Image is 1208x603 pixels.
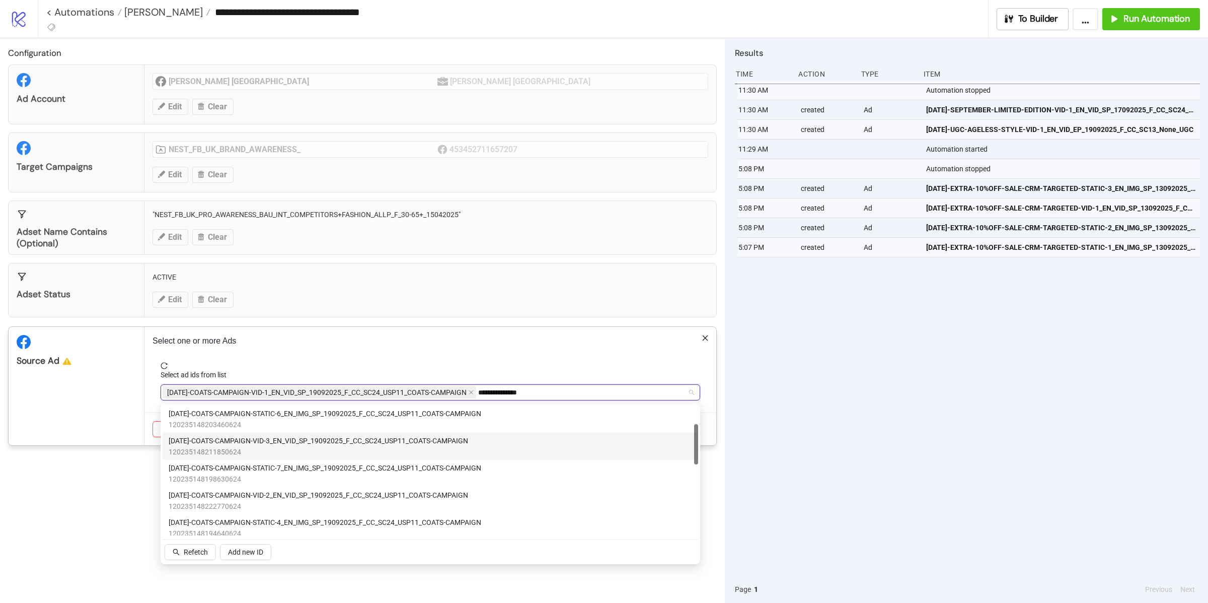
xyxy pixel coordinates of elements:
[161,369,233,380] label: Select ad ids from list
[737,198,793,218] div: 5:08 PM
[926,179,1195,198] a: [DATE]-EXTRA-10%OFF-SALE-CRM-TARGETED-STATIC-3_EN_IMG_SP_13092025_F_CC_SC1_USP1_SALE-CRM
[800,218,855,237] div: created
[163,386,476,398] span: AD301-COATS-CAMPAIGN-VID-1_EN_VID_SP_19092025_F_CC_SC24_USP11_COATS-CAMPAIGN
[800,100,855,119] div: created
[925,81,1202,100] div: Automation stopped
[923,64,1200,84] div: Item
[737,100,793,119] div: 11:30 AM
[184,548,208,556] span: Refetch
[167,387,467,398] span: [DATE]-COATS-CAMPAIGN-VID-1_EN_VID_SP_19092025_F_CC_SC24_USP11_COATS-CAMPAIGN
[863,120,918,139] div: Ad
[926,242,1195,253] span: [DATE]-EXTRA-10%OFF-SALE-CRM-TARGETED-STATIC-1_EN_IMG_SP_13092025_F_CC_SC1_USP1_SALE-CRM
[863,238,918,257] div: Ad
[169,517,481,528] span: [DATE]-COATS-CAMPAIGN-STATIC-4_EN_IMG_SP_19092025_F_CC_SC24_USP11_COATS-CAMPAIGN
[469,390,474,395] span: close
[228,548,263,556] span: Add new ID
[737,179,793,198] div: 5:08 PM
[926,203,1195,214] span: [DATE]-EXTRA-10%OFF-SALE-CRM-TARGETED-VID-1_EN_VID_SP_13092025_F_CC_SC1_USP1_SALE-CRM
[926,218,1195,237] a: [DATE]-EXTRA-10%OFF-SALE-CRM-TARGETED-STATIC-2_EN_IMG_SP_13092025_F_CC_SC1_USP1_SALE-CRM
[17,355,136,367] div: Source Ad
[1102,8,1200,30] button: Run Automation
[702,334,709,342] span: close
[169,501,468,512] span: 120235148222770624
[163,514,698,542] div: AD294-COATS-CAMPAIGN-STATIC-4_EN_IMG_SP_19092025_F_CC_SC24_USP11_COATS-CAMPAIGN
[220,544,271,560] button: Add new ID
[797,64,853,84] div: Action
[925,159,1202,178] div: Automation stopped
[737,81,793,100] div: 11:30 AM
[163,487,698,514] div: AD302-COATS-CAMPAIGN-VID-2_EN_VID_SP_19092025_F_CC_SC24_USP11_COATS-CAMPAIGN
[169,490,468,501] span: [DATE]-COATS-CAMPAIGN-VID-2_EN_VID_SP_19092025_F_CC_SC24_USP11_COATS-CAMPAIGN
[926,222,1195,233] span: [DATE]-EXTRA-10%OFF-SALE-CRM-TARGETED-STATIC-2_EN_IMG_SP_13092025_F_CC_SC1_USP1_SALE-CRM
[926,238,1195,257] a: [DATE]-EXTRA-10%OFF-SALE-CRM-TARGETED-STATIC-1_EN_IMG_SP_13092025_F_CC_SC1_USP1_SALE-CRM
[163,406,698,433] div: AD296-COATS-CAMPAIGN-STATIC-6_EN_IMG_SP_19092025_F_CC_SC24_USP11_COATS-CAMPAIGN
[735,584,751,595] span: Page
[737,218,793,237] div: 5:08 PM
[863,198,918,218] div: Ad
[863,218,918,237] div: Ad
[735,46,1200,59] h2: Results
[478,386,533,398] input: Select ad ids from list
[800,238,855,257] div: created
[800,120,855,139] div: created
[800,198,855,218] div: created
[153,335,708,347] p: Select one or more Ads
[926,198,1195,218] a: [DATE]-EXTRA-10%OFF-SALE-CRM-TARGETED-VID-1_EN_VID_SP_13092025_F_CC_SC1_USP1_SALE-CRM
[863,100,918,119] div: Ad
[165,544,216,560] button: Refetch
[751,584,761,595] button: 1
[926,104,1195,115] span: [DATE]-SEPTEMBER-LIMITED-EDITION-VID-1_EN_VID_SP_17092025_F_CC_SC24_USP17_LIMITED-EDITION
[926,183,1195,194] span: [DATE]-EXTRA-10%OFF-SALE-CRM-TARGETED-STATIC-3_EN_IMG_SP_13092025_F_CC_SC1_USP1_SALE-CRM
[8,46,717,59] h2: Configuration
[863,179,918,198] div: Ad
[926,124,1193,135] span: [DATE]-UGC-AGELESS-STYLE-VID-1_EN_VID_EP_19092025_F_CC_SC13_None_UGC
[1073,8,1098,30] button: ...
[153,421,190,437] button: Cancel
[1018,13,1059,25] span: To Builder
[860,64,916,84] div: Type
[169,474,481,485] span: 120235148198630624
[163,433,698,460] div: AD303-COATS-CAMPAIGN-VID-3_EN_VID_SP_19092025_F_CC_SC24_USP11_COATS-CAMPAIGN
[1177,584,1198,595] button: Next
[737,140,793,159] div: 11:29 AM
[169,435,468,446] span: [DATE]-COATS-CAMPAIGN-VID-3_EN_VID_SP_19092025_F_CC_SC24_USP11_COATS-CAMPAIGN
[737,238,793,257] div: 5:07 PM
[163,460,698,487] div: AD297-COATS-CAMPAIGN-STATIC-7_EN_IMG_SP_19092025_F_CC_SC24_USP11_COATS-CAMPAIGN
[925,140,1202,159] div: Automation started
[122,7,210,17] a: [PERSON_NAME]
[173,549,180,556] span: search
[735,64,790,84] div: Time
[169,419,481,430] span: 120235148203460624
[169,528,481,539] span: 120235148194640624
[169,408,481,419] span: [DATE]-COATS-CAMPAIGN-STATIC-6_EN_IMG_SP_19092025_F_CC_SC24_USP11_COATS-CAMPAIGN
[737,120,793,139] div: 11:30 AM
[1142,584,1175,595] button: Previous
[737,159,793,178] div: 5:08 PM
[169,462,481,474] span: [DATE]-COATS-CAMPAIGN-STATIC-7_EN_IMG_SP_19092025_F_CC_SC24_USP11_COATS-CAMPAIGN
[1123,13,1190,25] span: Run Automation
[926,120,1195,139] a: [DATE]-UGC-AGELESS-STYLE-VID-1_EN_VID_EP_19092025_F_CC_SC13_None_UGC
[46,7,122,17] a: < Automations
[161,362,700,369] span: reload
[926,100,1195,119] a: [DATE]-SEPTEMBER-LIMITED-EDITION-VID-1_EN_VID_SP_17092025_F_CC_SC24_USP17_LIMITED-EDITION
[800,179,855,198] div: created
[169,446,468,457] span: 120235148211850624
[122,6,203,19] span: [PERSON_NAME]
[997,8,1069,30] button: To Builder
